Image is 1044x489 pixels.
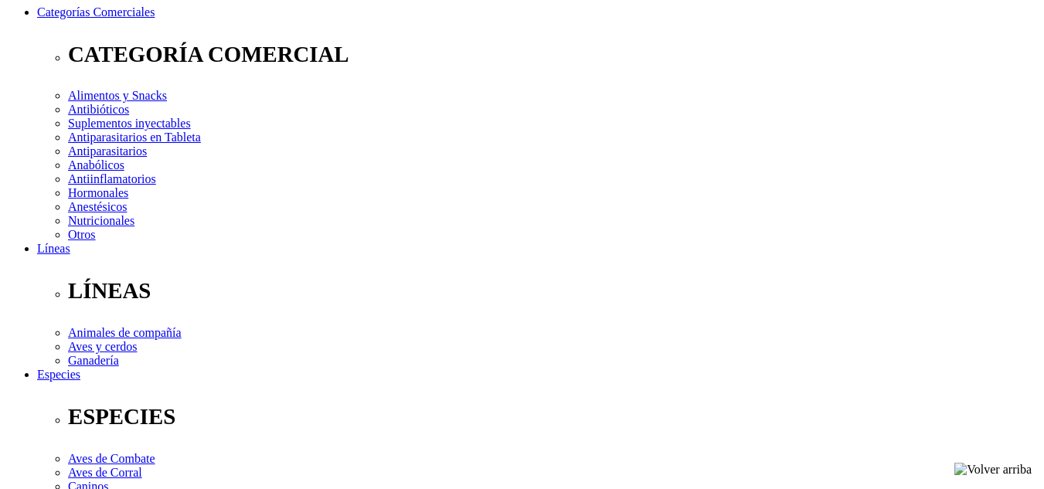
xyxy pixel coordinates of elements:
a: Antiinflamatorios [68,172,156,185]
a: Otros [68,228,96,241]
a: Antibióticos [68,103,129,116]
a: Anestésicos [68,200,127,213]
a: Hormonales [68,186,128,199]
a: Líneas [37,242,70,255]
a: Nutricionales [68,214,134,227]
a: Categorías Comerciales [37,5,155,19]
a: Anabólicos [68,158,124,171]
iframe: Brevo live chat [8,321,267,481]
a: Alimentos y Snacks [68,89,167,102]
img: Volver arriba [954,463,1032,477]
p: LÍNEAS [68,278,1038,304]
a: Antiparasitarios en Tableta [68,131,201,144]
p: CATEGORÍA COMERCIAL [68,42,1038,67]
p: ESPECIES [68,404,1038,430]
a: Suplementos inyectables [68,117,191,130]
a: Antiparasitarios [68,144,147,158]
